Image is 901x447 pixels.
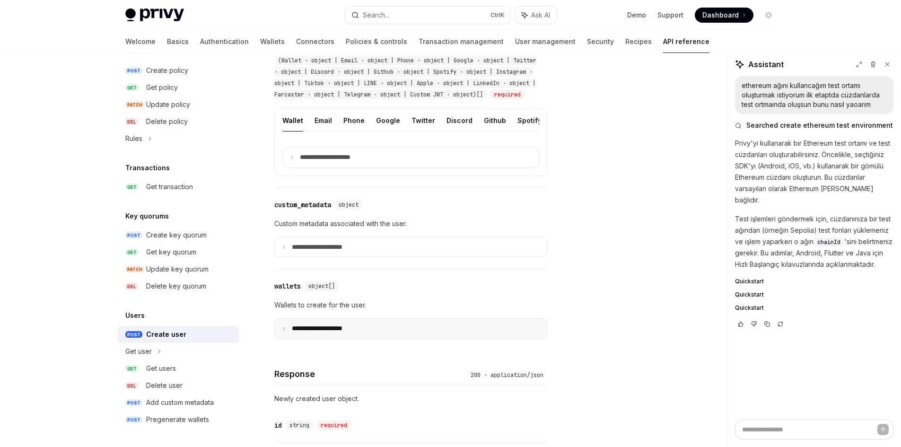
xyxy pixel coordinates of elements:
[125,249,139,256] span: GET
[742,81,887,109] div: ethereum ağını kullancağım test ortamı oluşturmak istiyorum ilk etaptda cüzdanlarda test ortmaınd...
[146,181,193,193] div: Get transaction
[702,10,739,20] span: Dashboard
[125,346,152,357] div: Get user
[490,11,505,19] span: Ctrl K
[125,118,138,125] span: DEL
[627,10,646,20] a: Demo
[296,30,334,53] a: Connectors
[517,109,542,131] button: Spotify
[695,8,753,23] a: Dashboard
[146,329,186,340] div: Create user
[125,399,142,406] span: POST
[125,365,139,372] span: GET
[118,411,239,428] a: POSTPregenerate wallets
[146,397,214,408] div: Add custom metadata
[146,280,206,292] div: Delete key quorum
[735,138,893,206] p: Privy'yi kullanarak bir Ethereum test ortamı ve test cüzdanları oluşturabilirsiniz. Öncelikle, se...
[735,213,893,270] p: Test işlemleri göndermek için, cüzdanınıza bir test ağından (örneğin Sepolia) test fonları yüklem...
[274,281,301,291] div: wallets
[308,282,335,290] span: object[]
[125,30,156,53] a: Welcome
[735,304,764,312] span: Quickstart
[274,368,467,380] h4: Response
[343,109,365,131] button: Phone
[146,263,209,275] div: Update key quorum
[345,7,510,24] button: Search...CtrlK
[118,360,239,377] a: GETGet users
[419,30,504,53] a: Transaction management
[125,133,142,144] div: Rules
[125,184,139,191] span: GET
[125,162,170,174] h5: Transactions
[817,238,840,246] span: chainId
[260,30,285,53] a: Wallets
[735,291,764,298] span: Quickstart
[877,424,889,435] button: Send message
[735,278,893,285] a: Quickstart
[118,377,239,394] a: DELDelete user
[146,65,188,76] div: Create policy
[146,246,196,258] div: Get key quorum
[746,121,893,130] span: Searched create ethereum test environment
[289,421,309,429] span: string
[146,229,207,241] div: Create key quorum
[274,57,536,98] span: (Wallet · object | Email · object | Phone · object | Google · object | Twitter · object | Discord...
[118,96,239,113] a: PATCHUpdate policy
[587,30,614,53] a: Security
[274,200,331,210] div: custom_metadata
[125,382,138,389] span: DEL
[446,109,472,131] button: Discord
[125,9,184,22] img: light logo
[315,109,332,131] button: Email
[663,30,709,53] a: API reference
[125,210,169,222] h5: Key quorums
[339,201,359,209] span: object
[118,178,239,195] a: GETGet transaction
[735,291,893,298] a: Quickstart
[118,326,239,343] a: POSTCreate user
[167,30,189,53] a: Basics
[125,416,142,423] span: POST
[118,227,239,244] a: POSTCreate key quorum
[118,113,239,130] a: DELDelete policy
[531,10,550,20] span: Ask AI
[346,30,407,53] a: Policies & controls
[490,90,525,99] div: required
[274,421,282,430] div: id
[146,363,176,374] div: Get users
[735,121,893,130] button: Searched create ethereum test environment
[118,394,239,411] a: POSTAdd custom metadata
[146,380,183,391] div: Delete user
[274,393,547,404] p: Newly created user object.
[146,99,190,110] div: Update policy
[282,109,303,131] button: Wallet
[515,7,557,24] button: Ask AI
[118,62,239,79] a: POSTCreate policy
[625,30,652,53] a: Recipes
[146,414,209,425] div: Pregenerate wallets
[125,331,142,338] span: POST
[125,232,142,239] span: POST
[376,109,400,131] button: Google
[125,266,144,273] span: PATCH
[118,244,239,261] a: GETGet key quorum
[467,370,547,380] div: 200 - application/json
[735,304,893,312] a: Quickstart
[411,109,435,131] button: Twitter
[125,283,138,290] span: DEL
[515,30,576,53] a: User management
[146,116,188,127] div: Delete policy
[125,310,145,321] h5: Users
[363,9,389,21] div: Search...
[125,84,139,91] span: GET
[735,278,764,285] span: Quickstart
[484,109,506,131] button: Github
[274,299,547,311] p: Wallets to create for the user.
[125,67,142,74] span: POST
[748,59,784,70] span: Assistant
[657,10,683,20] a: Support
[125,101,144,108] span: PATCH
[118,79,239,96] a: GETGet policy
[118,261,239,278] a: PATCHUpdate key quorum
[118,278,239,295] a: DELDelete key quorum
